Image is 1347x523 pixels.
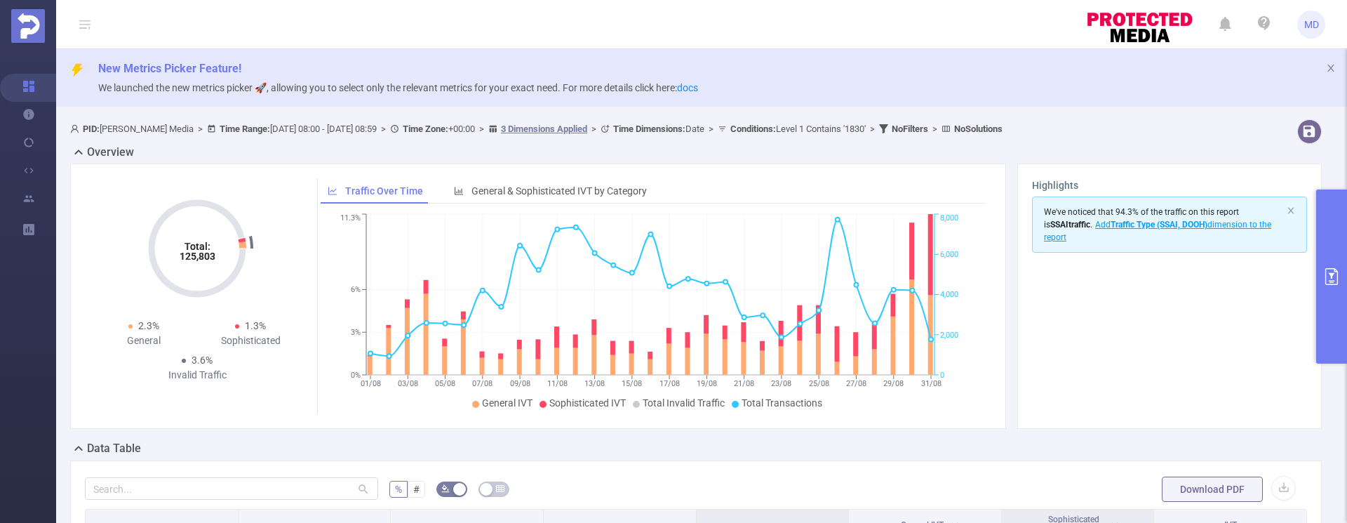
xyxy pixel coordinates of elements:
[643,397,725,409] span: Total Invalid Traffic
[883,379,904,388] tspan: 29/08
[584,379,605,388] tspan: 13/08
[70,124,1003,134] span: [PERSON_NAME] Media [DATE] 08:00 - [DATE] 08:59 +00:00
[471,185,647,197] span: General & Sophisticated IVT by Category
[940,214,958,223] tspan: 8,000
[1304,11,1319,39] span: MD
[98,82,698,93] span: We launched the new metrics picker 🚀, allowing you to select only the relevant metrics for your e...
[328,186,337,196] i: icon: line-chart
[1111,220,1207,230] b: Traffic Type (SSAI, DOOH)
[180,251,215,262] tspan: 125,803
[659,379,680,388] tspan: 17/08
[510,379,530,388] tspan: 09/08
[734,379,754,388] tspan: 21/08
[85,477,378,500] input: Search...
[501,124,587,134] u: 3 Dimensions Applied
[245,320,266,331] span: 1.3%
[351,371,361,380] tspan: 0%
[547,379,568,388] tspan: 11/08
[91,333,197,348] div: General
[413,484,420,495] span: #
[395,484,402,495] span: %
[192,355,213,366] span: 3.6%
[345,185,423,197] span: Traffic Over Time
[441,484,450,493] i: icon: bg-colors
[361,379,381,388] tspan: 01/08
[1032,178,1307,193] h3: Highlights
[87,144,134,161] h2: Overview
[1050,220,1090,230] b: SSAI traffic
[98,62,241,75] span: New Metrics Picker Feature!
[351,286,361,295] tspan: 6%
[83,124,100,134] b: PID:
[1162,477,1263,502] button: Download PDF
[144,368,250,383] div: Invalid Traffic
[87,440,141,457] h2: Data Table
[940,331,958,340] tspan: 2,000
[70,124,83,133] i: icon: user
[377,124,390,134] span: >
[1287,203,1295,218] button: icon: close
[677,82,698,93] a: docs
[730,124,776,134] b: Conditions :
[940,291,958,300] tspan: 4,000
[475,124,488,134] span: >
[704,124,718,134] span: >
[398,379,418,388] tspan: 03/08
[549,397,626,409] span: Sophisticated IVT
[771,379,791,388] tspan: 23/08
[496,484,504,493] i: icon: table
[928,124,941,134] span: >
[185,241,210,252] tspan: Total:
[613,124,704,134] span: Date
[742,397,822,409] span: Total Transactions
[921,379,941,388] tspan: 31/08
[1287,206,1295,215] i: icon: close
[472,379,492,388] tspan: 07/08
[1326,63,1336,73] i: icon: close
[138,320,159,331] span: 2.3%
[435,379,455,388] tspan: 05/08
[1326,60,1336,76] button: icon: close
[340,214,361,223] tspan: 11.3%
[351,328,361,337] tspan: 3%
[940,371,944,380] tspan: 0
[866,124,879,134] span: >
[197,333,304,348] div: Sophisticated
[1044,207,1271,242] span: We've noticed that 94.3% of the traffic on this report is .
[482,397,532,409] span: General IVT
[809,379,829,388] tspan: 25/08
[622,379,642,388] tspan: 15/08
[892,124,928,134] b: No Filters
[940,250,958,259] tspan: 6,000
[454,186,464,196] i: icon: bar-chart
[954,124,1003,134] b: No Solutions
[697,379,717,388] tspan: 19/08
[1044,220,1271,242] span: Add dimension to the report
[613,124,685,134] b: Time Dimensions :
[587,124,601,134] span: >
[70,63,84,77] i: icon: thunderbolt
[220,124,270,134] b: Time Range:
[846,379,866,388] tspan: 27/08
[11,9,45,43] img: Protected Media
[730,124,866,134] span: Level 1 Contains '1830'
[194,124,207,134] span: >
[403,124,448,134] b: Time Zone:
